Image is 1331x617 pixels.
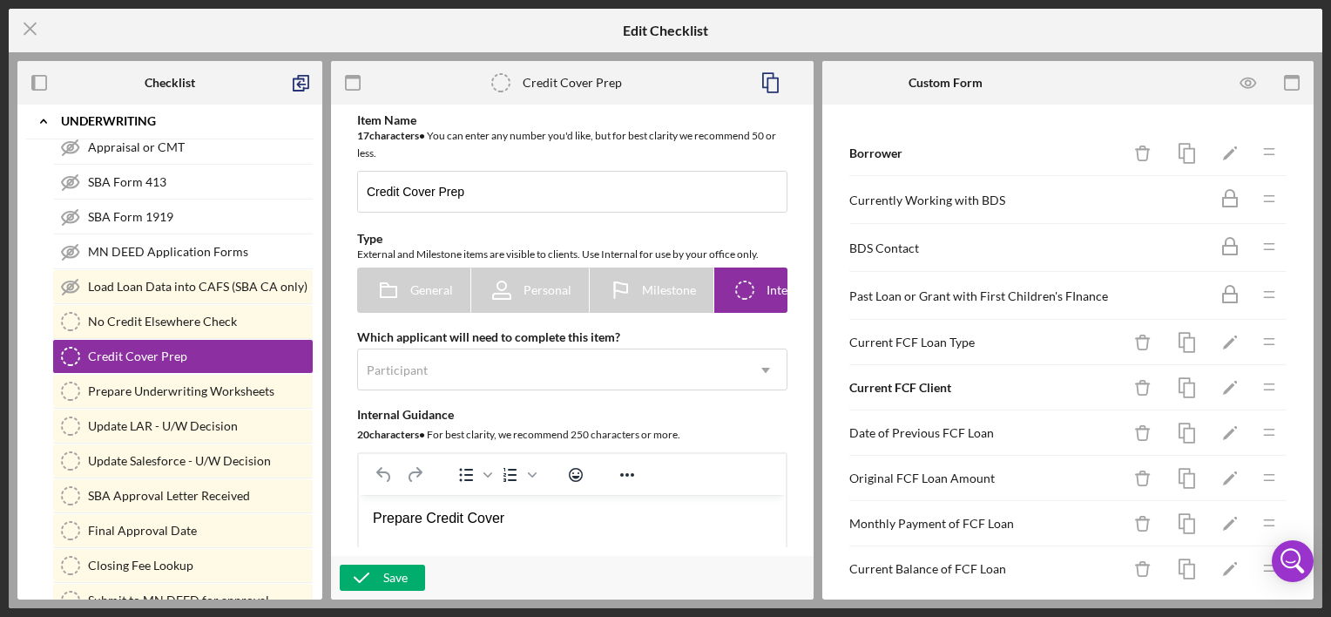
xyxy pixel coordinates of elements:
[145,76,195,90] b: Checklist
[88,140,313,154] div: Appraisal or CMT
[52,374,314,409] a: Prepare Underwriting Worksheets
[400,463,429,487] button: Redo
[524,283,571,297] span: Personal
[367,363,428,377] div: Participant
[52,269,314,304] a: Load Loan Data into CAFS (SBA CA only)
[523,76,622,90] div: Credit Cover Prep
[849,193,1208,207] div: Currently Working with BDS
[849,562,1121,576] div: Current Balance of FCF Loan
[88,384,313,398] div: Prepare Underwriting Worksheets
[52,513,314,548] a: Final Approval Date
[88,454,313,468] div: Update Salesforce - U/W Decision
[357,426,787,444] div: For best clarity, we recommend 250 characters or more.
[357,129,425,142] b: 17 character s •
[88,210,313,224] div: SBA Form 1919
[88,593,313,607] div: Submit to MN DEED for approval
[451,463,495,487] div: Bullet list
[357,127,787,162] div: You can enter any number you'd like, but for best clarity we recommend 50 or less.
[52,409,314,444] a: Update LAR - U/W Decision
[52,200,314,234] a: SBA Form 1919
[88,559,313,573] div: Closing Fee Lookup
[496,463,539,487] div: Numbered list
[410,283,453,297] span: General
[849,471,1121,485] div: Original FCF Loan Amount
[52,165,314,200] a: SBA Form 413
[623,23,708,38] h5: Edit Checklist
[849,241,1208,255] div: BDS Contact
[88,489,313,503] div: SBA Approval Letter Received
[849,380,951,395] b: Current FCF Client
[357,408,787,422] div: Internal Guidance
[52,548,314,583] a: Closing Fee Lookup
[849,336,1121,349] div: Current FCF Loan Type
[88,524,313,538] div: Final Approval Date
[357,113,787,127] div: Item Name
[383,565,408,591] div: Save
[369,463,399,487] button: Undo
[88,245,313,259] div: MN DEED Application Forms
[357,428,425,441] b: 20 character s •
[909,76,983,90] b: Custom Form
[52,478,314,513] a: SBA Approval Letter Received
[340,565,425,591] button: Save
[561,463,591,487] button: Emojis
[357,232,787,246] div: Type
[88,280,313,294] div: Load Loan Data into CAFS (SBA CA only)
[88,315,313,329] div: No Credit Elsewhere Check
[357,246,787,263] div: External and Milestone items are visible to clients. Use Internal for use by your office only.
[52,339,314,374] a: Credit Cover Prep
[849,517,1121,531] div: Monthly Payment of FCF Loan
[52,130,314,165] a: Appraisal or CMT
[52,234,314,269] a: MN DEED Application Forms
[61,116,156,126] b: UNDERWRITING
[357,330,787,344] div: Which applicant will need to complete this item?
[1272,540,1314,582] div: Open Intercom Messenger
[849,426,1121,440] div: Date of Previous FCF Loan
[642,283,696,297] span: Milestone
[52,444,314,478] a: Update Salesforce - U/W Decision
[88,175,313,189] div: SBA Form 413
[849,146,902,160] b: Borrower
[767,283,809,297] span: Internal
[849,289,1208,303] div: Past Loan or Grant with First Children's FInance
[612,463,642,487] button: Reveal or hide additional toolbar items
[88,349,313,363] div: Credit Cover Prep
[88,419,313,433] div: Update LAR - U/W Decision
[52,304,314,339] a: No Credit Elsewhere Check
